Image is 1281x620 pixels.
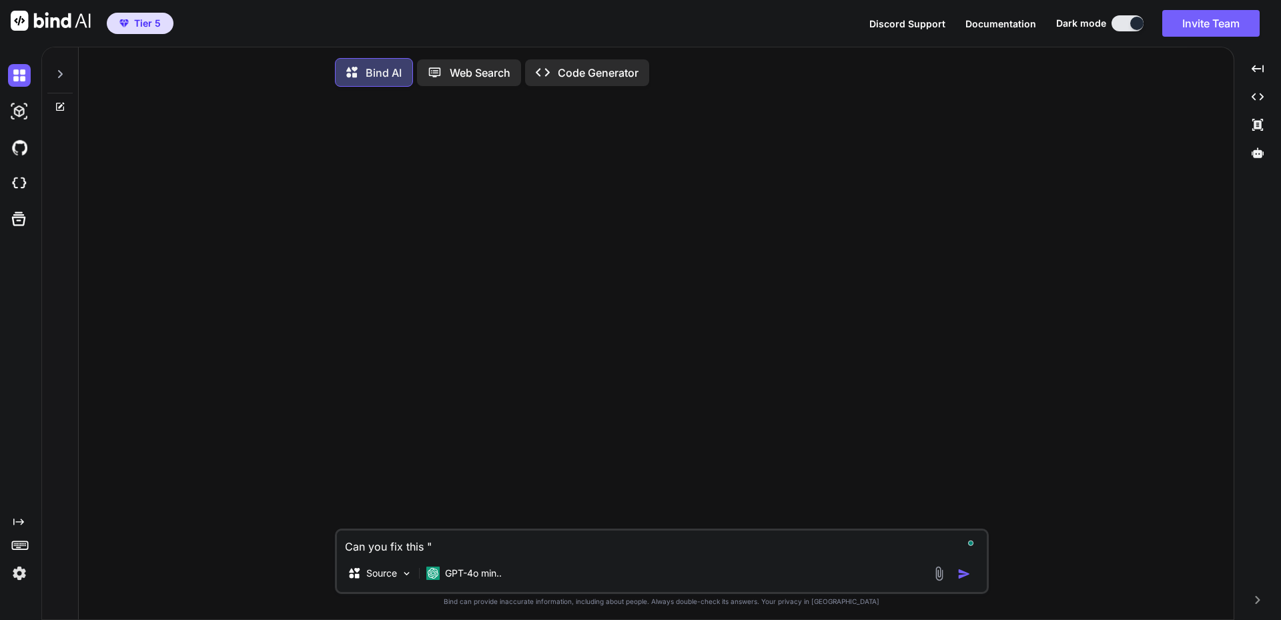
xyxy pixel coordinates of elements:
[366,567,397,580] p: Source
[11,11,91,31] img: Bind AI
[957,567,971,581] img: icon
[107,13,173,34] button: premiumTier 5
[426,567,440,580] img: GPT-4o mini
[8,136,31,159] img: githubDark
[1162,10,1260,37] button: Invite Team
[335,597,989,607] p: Bind can provide inaccurate information, including about people. Always double-check its answers....
[119,19,129,27] img: premium
[450,65,510,81] p: Web Search
[8,562,31,585] img: settings
[965,18,1036,29] span: Documentation
[869,18,945,29] span: Discord Support
[134,17,161,30] span: Tier 5
[337,531,987,555] textarea: To enrich screen reader interactions, please activate Accessibility in Grammarly extension settings
[8,100,31,123] img: darkAi-studio
[445,567,502,580] p: GPT-4o min..
[869,17,945,31] button: Discord Support
[965,17,1036,31] button: Documentation
[366,65,402,81] p: Bind AI
[931,566,947,581] img: attachment
[8,172,31,195] img: cloudideIcon
[401,568,412,579] img: Pick Models
[558,65,638,81] p: Code Generator
[1056,17,1106,30] span: Dark mode
[8,64,31,87] img: darkChat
